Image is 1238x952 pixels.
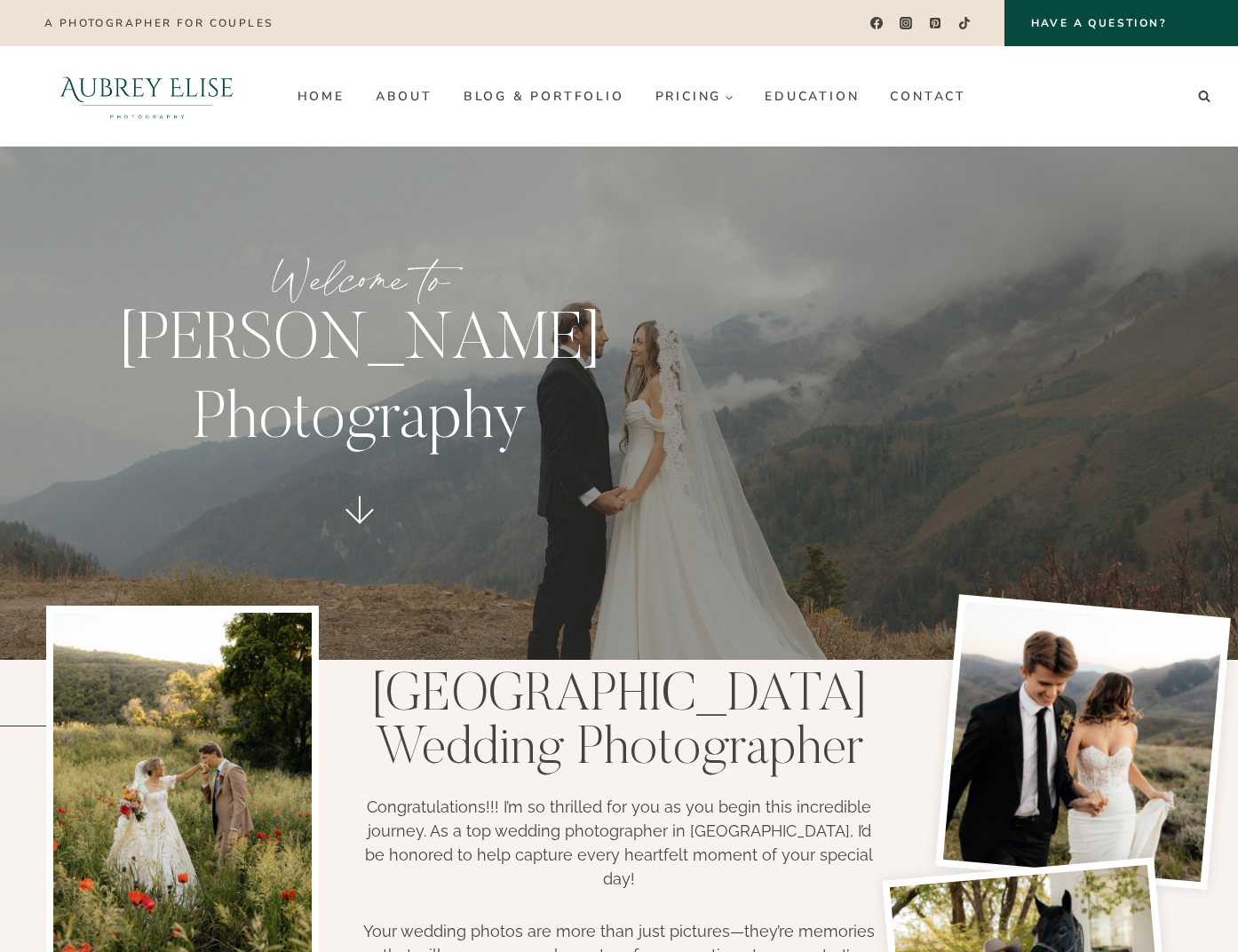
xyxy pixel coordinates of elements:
[358,795,881,891] p: Congratulations!!! I’m so thrilled for you as you begin this incredible journey. As a top wedding...
[360,83,448,111] a: About
[59,246,661,313] p: Welcome to
[282,83,360,111] a: Home
[282,83,981,111] nav: Primary
[923,11,948,36] a: Pinterest
[639,83,750,111] a: Pricing
[358,670,881,777] h1: [GEOGRAPHIC_DATA] Wedding Photographer
[21,46,273,147] img: Aubrey Elise Photography
[935,594,1230,889] img: bride and groom holding hands running
[448,83,639,111] a: Blog & Portfolio
[863,11,889,36] a: Facebook
[750,83,875,111] a: Education
[1192,84,1217,109] button: View Search Form
[44,17,273,29] p: A photographer for couples
[875,83,982,111] a: Contact
[952,11,978,36] a: TikTok
[893,11,919,36] a: Instagram
[59,304,661,462] p: [PERSON_NAME] Photography
[655,90,734,103] span: Pricing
